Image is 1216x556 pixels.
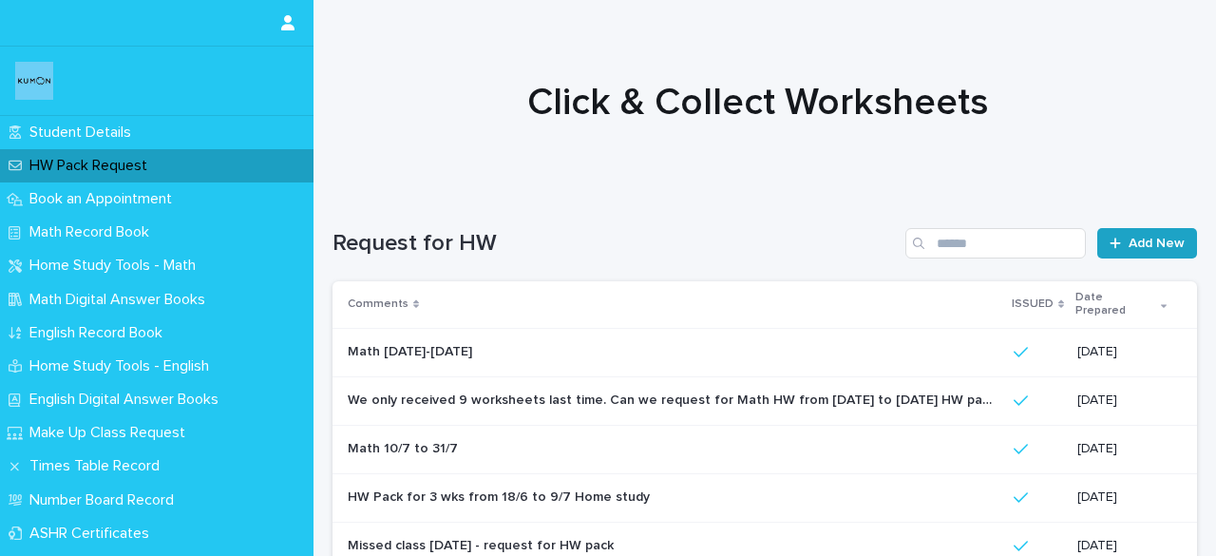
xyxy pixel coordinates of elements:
[22,424,200,442] p: Make Up Class Request
[348,437,462,457] p: Math 10/7 to 31/7
[332,80,1183,125] h1: Click & Collect Worksheets
[332,473,1197,522] tr: HW Pack for 3 wks from 18/6 to 9/7 Home studyHW Pack for 3 wks from 18/6 to 9/7 Home study [DATE]
[22,223,164,241] p: Math Record Book
[1077,344,1167,360] p: [DATE]
[348,294,408,315] p: Comments
[1075,287,1156,322] p: Date Prepared
[22,324,178,342] p: English Record Book
[905,228,1086,259] input: Search
[348,340,476,360] p: Math [DATE]-[DATE]
[22,525,164,543] p: ASHR Certificates
[22,391,234,409] p: English Digital Answer Books
[22,491,189,509] p: Number Board Record
[1077,489,1167,506] p: [DATE]
[22,357,224,375] p: Home Study Tools - English
[1097,228,1197,259] a: Add New
[22,257,211,275] p: Home Study Tools - Math
[348,486,654,506] p: HW Pack for 3 wks from 18/6 to 9/7 Home study
[22,157,162,175] p: HW Pack Request
[332,425,1197,473] tr: Math 10/7 to 31/7Math 10/7 to 31/7 [DATE]
[1077,393,1167,409] p: [DATE]
[15,62,53,100] img: o6XkwfS7S2qhyeB9lxyF
[348,389,1002,409] p: We only received 9 worksheets last time. Can we request for Math HW from [DATE] to [DATE] HW pack?
[1077,441,1167,457] p: [DATE]
[332,230,898,258] h1: Request for HW
[1077,538,1167,554] p: [DATE]
[22,124,146,142] p: Student Details
[22,190,187,208] p: Book an Appointment
[332,376,1197,425] tr: We only received 9 worksheets last time. Can we request for Math HW from [DATE] to [DATE] HW pack...
[22,291,220,309] p: Math Digital Answer Books
[22,457,175,475] p: Times Table Record
[348,534,617,554] p: Missed class [DATE] - request for HW pack
[332,328,1197,376] tr: Math [DATE]-[DATE]Math [DATE]-[DATE] [DATE]
[1012,294,1054,315] p: ISSUED
[1129,237,1185,250] span: Add New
